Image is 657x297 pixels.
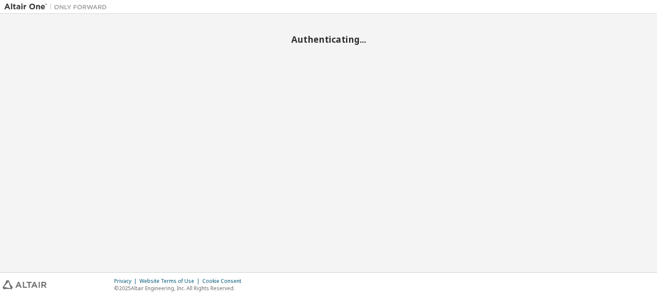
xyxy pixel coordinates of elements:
div: Website Terms of Use [139,278,202,285]
div: Cookie Consent [202,278,246,285]
img: altair_logo.svg [3,280,47,289]
div: Privacy [114,278,139,285]
h2: Authenticating... [4,34,653,45]
img: Altair One [4,3,111,11]
p: © 2025 Altair Engineering, Inc. All Rights Reserved. [114,285,246,292]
